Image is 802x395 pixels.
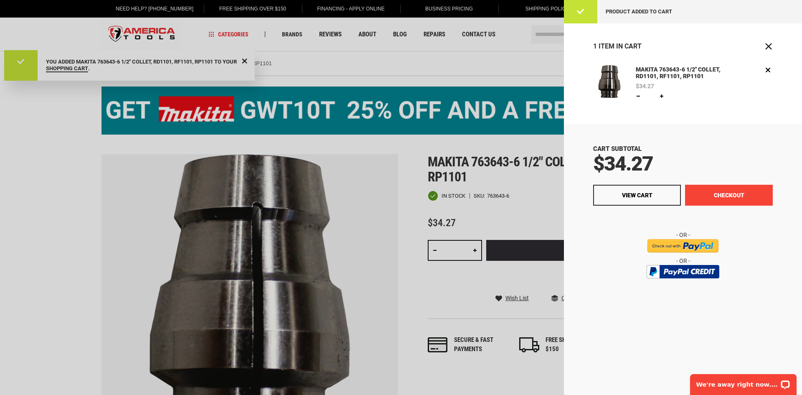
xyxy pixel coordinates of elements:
span: $34.27 [636,83,654,89]
span: 1 [593,42,597,50]
button: Checkout [685,185,773,206]
a: MAKITA 763643-6 1/2" COLLET, RD1101, RF1101, RP1101 [593,65,626,101]
button: Close [764,42,773,51]
iframe: LiveChat chat widget [685,369,802,395]
a: View Cart [593,185,681,206]
span: Cart Subtotal [593,145,642,153]
span: Product added to cart [606,8,672,15]
span: Item in Cart [599,42,642,50]
a: MAKITA 763643-6 1/2" COLLET, RD1101, RF1101, RP1101 [634,65,730,81]
img: MAKITA 763643-6 1/2" COLLET, RD1101, RF1101, RP1101 [593,65,626,98]
img: btn_bml_text.png [652,280,714,290]
span: View Cart [622,192,652,199]
span: $34.27 [593,152,653,176]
